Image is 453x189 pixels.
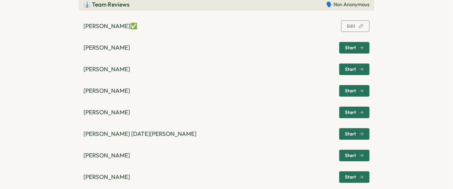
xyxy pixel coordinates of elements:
p: 👔 Team Reviews [83,0,130,9]
span: Start [345,45,356,50]
span: Start [345,67,356,72]
button: Start [339,107,370,118]
p: [PERSON_NAME] [DATE][PERSON_NAME] [83,130,197,138]
p: 🗣️ Non Anonymous [326,1,370,8]
button: Start [339,64,370,75]
span: Start [345,153,356,158]
p: [PERSON_NAME] [83,43,130,52]
span: Start [345,110,356,115]
p: [PERSON_NAME] [83,173,130,181]
p: [PERSON_NAME] ✅ [83,22,137,30]
button: Start [339,128,370,140]
p: [PERSON_NAME] [83,65,130,74]
p: [PERSON_NAME] [83,151,130,160]
span: Start [345,132,356,136]
button: Start [339,150,370,161]
button: Start [339,42,370,54]
p: [PERSON_NAME] [83,87,130,95]
span: Edit [347,24,355,28]
span: Start [345,175,356,179]
button: Edit [341,20,370,32]
button: Start [339,171,370,183]
span: Start [345,89,356,93]
p: [PERSON_NAME] [83,108,130,117]
button: Start [339,85,370,97]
